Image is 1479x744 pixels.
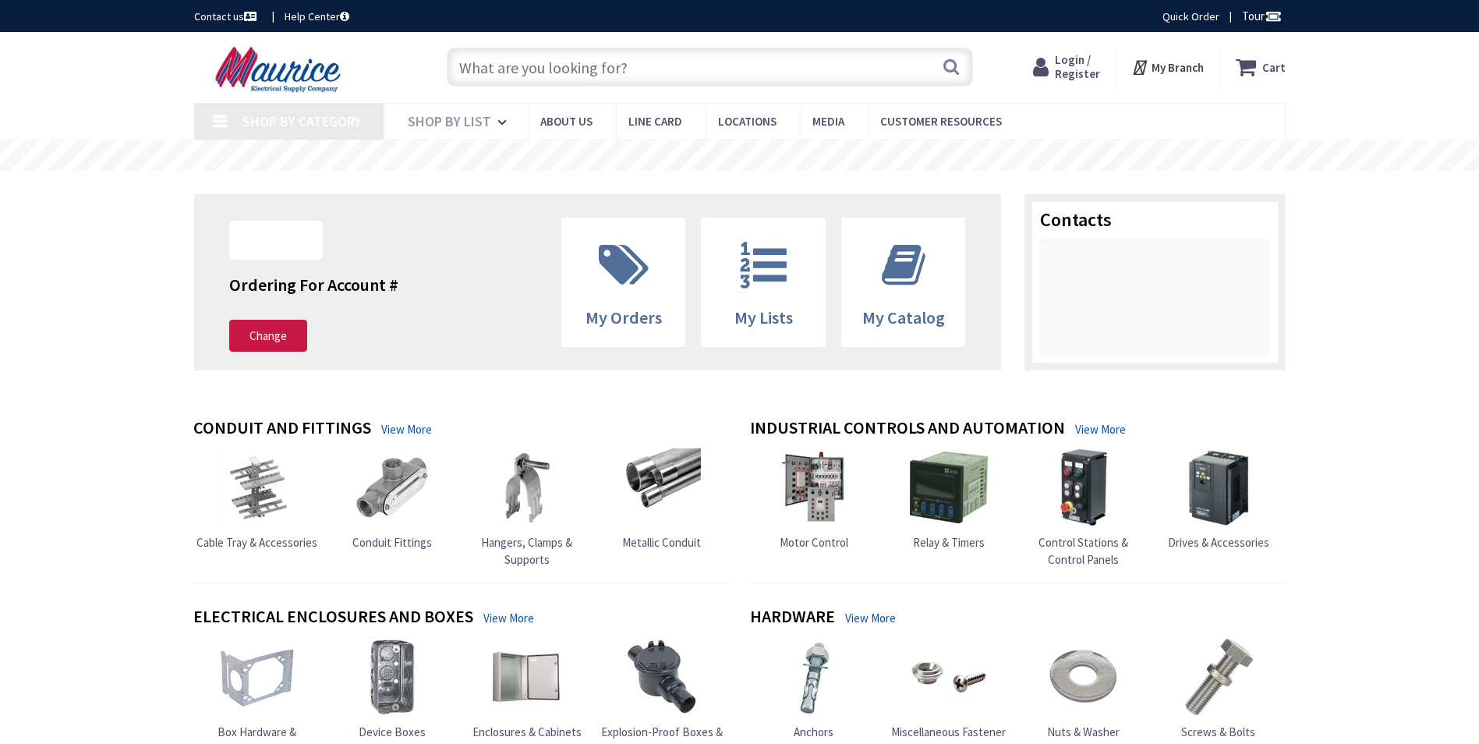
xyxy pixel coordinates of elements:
span: Anchors [794,725,833,739]
span: Shop By Category [242,112,362,130]
h3: Contacts [1040,210,1270,230]
a: My Catalog [842,218,965,346]
span: Screws & Bolts [1181,725,1255,739]
img: Metallic Conduit [623,448,701,526]
span: Line Card [628,114,682,129]
a: Nuts & Washer Nuts & Washer [1045,638,1123,740]
a: Conduit Fittings Conduit Fittings [352,448,432,551]
span: Conduit Fittings [352,535,432,550]
strong: Cart [1262,53,1286,81]
span: Media [812,114,844,129]
input: What are you looking for? [447,48,973,87]
span: Drives & Accessories [1168,535,1269,550]
span: Cable Tray & Accessories [196,535,317,550]
h4: Ordering For Account # [229,275,398,294]
div: My Branch [1131,53,1204,81]
span: My Orders [586,306,662,328]
a: My Orders [562,218,685,346]
span: Nuts & Washer [1047,725,1120,739]
span: Control Stations & Control Panels [1038,535,1128,566]
img: Motor Control [775,448,853,526]
a: Help Center [285,9,349,24]
a: Enclosures & Cabinets Enclosures & Cabinets [472,638,582,740]
a: Login / Register [1033,53,1100,81]
a: Quick Order [1162,9,1219,24]
a: Hangers, Clamps & Supports Hangers, Clamps & Supports [463,448,591,568]
a: Miscellaneous Fastener Miscellaneous Fastener [891,638,1006,740]
h4: Electrical Enclosures and Boxes [193,607,473,629]
img: Miscellaneous Fastener [910,638,988,716]
img: Drives & Accessories [1180,448,1258,526]
span: Customer Resources [880,114,1002,129]
span: Hangers, Clamps & Supports [481,535,572,566]
a: Metallic Conduit Metallic Conduit [622,448,701,551]
a: Cable Tray & Accessories Cable Tray & Accessories [196,448,317,551]
a: Cart [1236,53,1286,81]
a: My Lists [702,218,825,346]
img: Nuts & Washer [1045,638,1123,716]
img: Conduit Fittings [353,448,431,526]
img: Maurice Electrical Supply Company [194,45,366,94]
span: Miscellaneous Fastener [891,725,1006,739]
span: Shop By List [408,112,491,130]
img: Enclosures & Cabinets [488,638,566,716]
span: My Lists [734,306,793,328]
h4: Industrial Controls and Automation [750,418,1065,441]
img: Anchors [775,638,853,716]
a: Anchors Anchors [775,638,853,740]
img: Device Boxes [353,638,431,716]
a: View More [381,421,432,438]
a: Change [229,320,307,353]
a: Relay & Timers Relay & Timers [910,448,988,551]
img: Control Stations & Control Panels [1045,448,1123,526]
img: Box Hardware & Accessories [218,638,296,716]
span: Locations [718,114,777,129]
span: Tour [1242,9,1282,23]
span: Device Boxes [359,725,426,739]
img: Relay & Timers [910,448,988,526]
span: Motor Control [780,535,848,550]
img: Cable Tray & Accessories [218,448,296,526]
a: Screws & Bolts Screws & Bolts [1180,638,1258,740]
a: View More [483,610,534,626]
a: View More [845,610,896,626]
span: Enclosures & Cabinets [472,725,582,739]
a: View More [1075,421,1126,438]
a: Drives & Accessories Drives & Accessories [1168,448,1269,551]
a: Control Stations & Control Panels Control Stations & Control Panels [1020,448,1148,568]
img: Explosion-Proof Boxes & Accessories [623,638,701,716]
a: Contact us [194,9,260,24]
h4: Hardware [750,607,835,629]
span: Metallic Conduit [622,535,701,550]
rs-layer: Free Same Day Pickup at 15 Locations [598,147,883,165]
span: Relay & Timers [913,535,985,550]
span: Login / Register [1055,52,1100,81]
a: Device Boxes Device Boxes [353,638,431,740]
span: My Catalog [862,306,945,328]
img: Hangers, Clamps & Supports [488,448,566,526]
a: Motor Control Motor Control [775,448,853,551]
img: Screws & Bolts [1180,638,1258,716]
h4: Conduit and Fittings [193,418,371,441]
strong: My Branch [1152,60,1204,75]
span: About us [540,114,593,129]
